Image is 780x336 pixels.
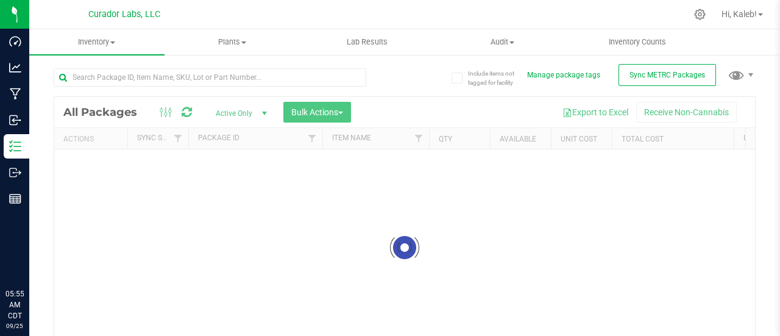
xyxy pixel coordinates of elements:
a: Plants [165,29,300,55]
span: Hi, Kaleb! [721,9,757,19]
a: Inventory Counts [570,29,705,55]
input: Search Package ID, Item Name, SKU, Lot or Part Number... [54,68,366,87]
span: Lab Results [330,37,404,48]
inline-svg: Outbound [9,166,21,179]
p: 09/25 [5,321,24,331]
div: Manage settings [692,9,707,20]
button: Manage package tags [527,70,600,80]
inline-svg: Manufacturing [9,88,21,100]
span: Plants [165,37,299,48]
span: Inventory [29,37,165,48]
a: Audit [434,29,570,55]
inline-svg: Analytics [9,62,21,74]
span: Curador Labs, LLC [88,9,160,20]
span: Sync METRC Packages [629,71,705,79]
inline-svg: Reports [9,193,21,205]
inline-svg: Dashboard [9,35,21,48]
span: Audit [435,37,569,48]
p: 05:55 AM CDT [5,288,24,321]
button: Sync METRC Packages [619,64,716,86]
a: Lab Results [300,29,435,55]
span: Include items not tagged for facility [468,69,529,87]
inline-svg: Inventory [9,140,21,152]
inline-svg: Inbound [9,114,21,126]
a: Inventory [29,29,165,55]
span: Inventory Counts [592,37,682,48]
